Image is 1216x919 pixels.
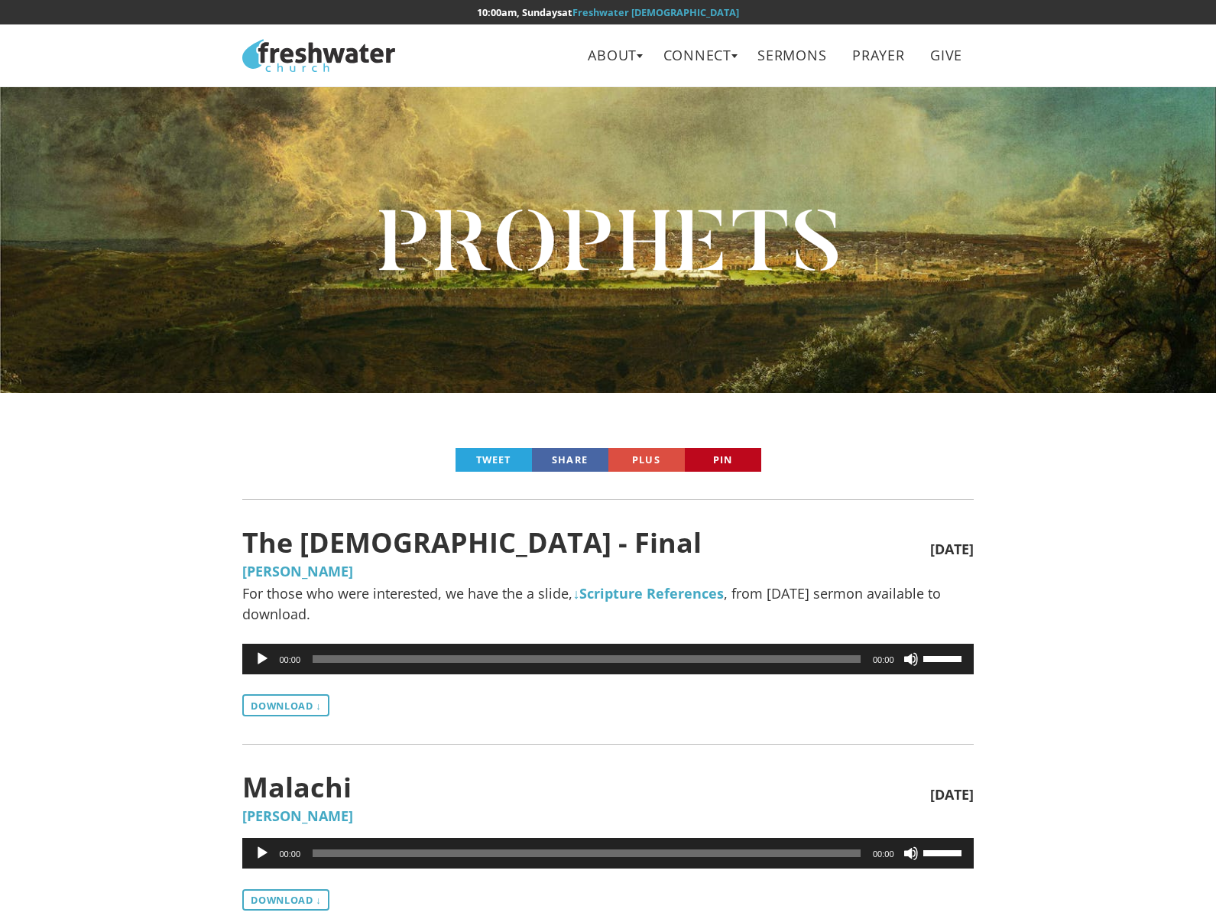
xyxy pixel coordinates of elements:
a: Prayer [841,38,916,73]
span: [DATE] [930,787,974,803]
a: Plus [608,448,685,472]
button: Play [255,846,270,861]
img: Freshwater Church [242,39,395,72]
a: Share [532,448,608,472]
a: Connect [652,38,743,73]
a: Sermons [747,38,838,73]
span: 00:00 [279,849,300,859]
button: Play [255,651,270,667]
a: Freshwater [DEMOGRAPHIC_DATA] [572,5,739,19]
a: Download ↓ [242,889,329,911]
time: 10:00am, Sundays [477,5,562,19]
button: Mute [903,846,919,861]
p: For those who were interested, we have the a slide, , from [DATE] sermon available to download. [242,583,973,625]
a: Volume Slider [923,838,966,865]
button: Mute [903,651,919,667]
span: Malachi [242,772,929,803]
a: Volume Slider [923,644,966,671]
h5: [PERSON_NAME] [242,564,973,580]
span: 00:00 [873,849,894,859]
span: 00:00 [873,655,894,664]
span: [DATE] [930,542,974,557]
span: Time Slider [313,849,861,857]
h5: [PERSON_NAME] [242,809,973,824]
a: Pin [685,448,761,472]
span: The [DEMOGRAPHIC_DATA] - Final [242,528,929,558]
a: ↓Scripture References [572,584,724,602]
a: Download ↓ [242,694,329,716]
div: Audio Player [242,644,973,674]
span: 00:00 [279,655,300,664]
h6: at [242,7,973,18]
a: Give [919,38,974,73]
a: Tweet [456,448,532,472]
a: About [577,38,648,73]
div: Audio Player [242,838,973,869]
span: Time Slider [313,655,861,663]
img: The Prophets [379,209,838,271]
